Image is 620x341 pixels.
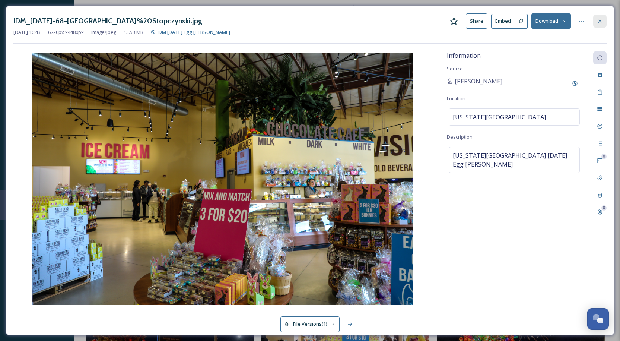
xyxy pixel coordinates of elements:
[13,16,202,26] h3: IDM_[DATE]-68-[GEOGRAPHIC_DATA]%20Stopczynski.jpg
[601,154,607,159] div: 0
[447,95,465,102] span: Location
[466,13,487,29] button: Share
[455,77,502,86] span: [PERSON_NAME]
[447,133,473,140] span: Description
[453,151,576,169] span: [US_STATE][GEOGRAPHIC_DATA] [DATE] Egg [PERSON_NAME]
[491,14,515,29] button: Embed
[447,65,463,72] span: Source
[447,51,481,60] span: Information
[158,29,230,35] span: IDM [DATE] Egg [PERSON_NAME]
[124,29,143,36] span: 13.53 MB
[13,29,41,36] span: [DATE] 16:43
[453,113,546,121] span: [US_STATE][GEOGRAPHIC_DATA]
[531,13,571,29] button: Download
[587,308,609,330] button: Open Chat
[280,316,340,332] button: File Versions(1)
[48,29,84,36] span: 6720 px x 4480 px
[91,29,116,36] span: image/jpeg
[13,53,432,307] img: IDM_Easter-68-Jena%2520Stopczynski.jpg
[601,205,607,211] div: 0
